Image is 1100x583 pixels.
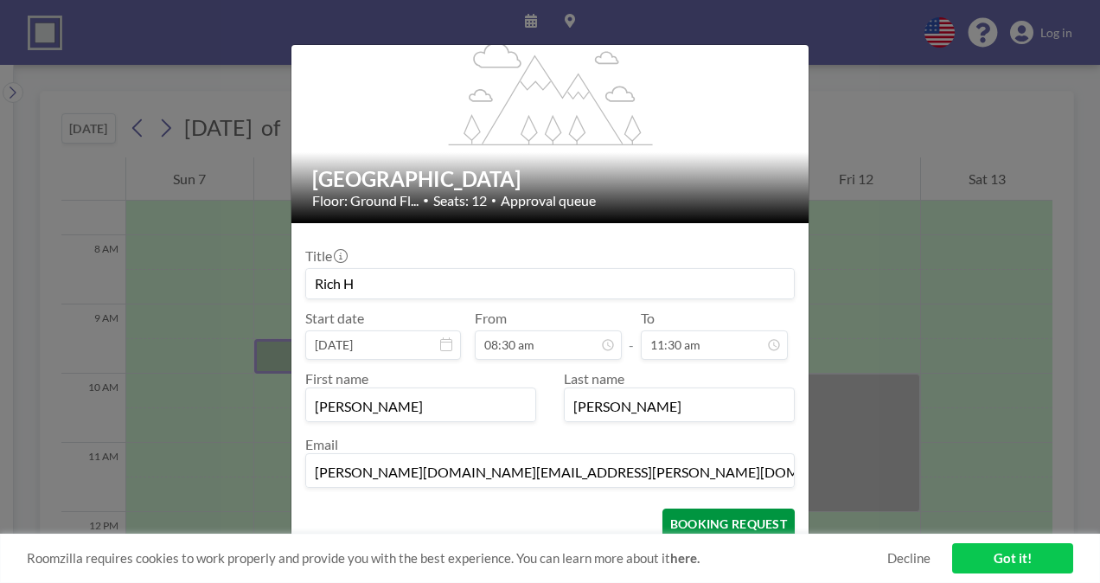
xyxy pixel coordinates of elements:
[501,192,596,209] span: Approval queue
[670,550,700,566] a: here.
[564,370,624,387] label: Last name
[305,247,346,265] label: Title
[565,392,794,421] input: Last name
[475,310,507,327] label: From
[305,436,338,452] label: Email
[312,166,790,192] h2: [GEOGRAPHIC_DATA]
[305,310,364,327] label: Start date
[312,192,419,209] span: Floor: Ground Fl...
[306,458,794,487] input: Email
[449,41,653,144] g: flex-grow: 1.2;
[306,269,794,298] input: Guest reservation
[423,194,429,207] span: •
[491,195,496,206] span: •
[306,392,535,421] input: First name
[305,370,368,387] label: First name
[887,550,931,567] a: Decline
[629,316,634,354] span: -
[433,192,487,209] span: Seats: 12
[952,543,1073,573] a: Got it!
[662,509,795,539] button: BOOKING REQUEST
[641,310,655,327] label: To
[27,550,887,567] span: Roomzilla requires cookies to work properly and provide you with the best experience. You can lea...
